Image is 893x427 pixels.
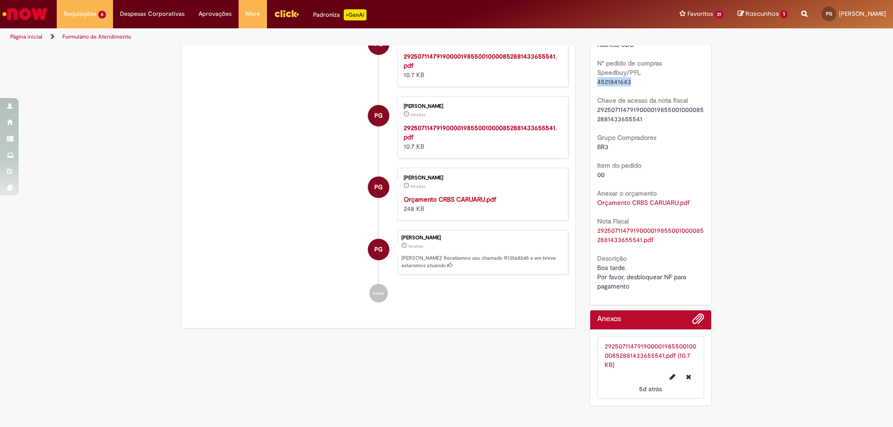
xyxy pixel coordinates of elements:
[404,124,557,141] a: 29250711479190000198550010000852881433655541.pdf
[597,78,631,86] span: 4521841643
[10,33,42,40] a: Página inicial
[664,369,681,384] button: Editar nome de arquivo 29250711479190000198550010000852881433655541.pdf
[605,342,696,369] a: 29250711479190000198550010000852881433655541.pdf (10.7 KB)
[411,40,426,46] span: 5d atrás
[1,5,49,23] img: ServiceNow
[246,9,260,19] span: More
[404,195,559,213] div: 248 KB
[404,52,557,70] a: 29250711479190000198550010000852881433655541.pdf
[738,10,787,19] a: Rascunhos
[715,11,724,19] span: 21
[411,112,426,118] span: 5d atrás
[411,112,426,118] time: 25/09/2025 17:25:27
[687,9,713,19] span: Favoritos
[692,313,704,329] button: Adicionar anexos
[374,176,383,198] span: PG
[62,33,131,40] a: Formulário de Atendimento
[597,171,605,179] span: 00
[7,28,588,46] ul: Trilhas de página
[368,105,389,126] div: Pedro Paulo Silva Guedes
[597,143,608,151] span: BR3
[404,175,559,181] div: [PERSON_NAME]
[404,123,559,151] div: 10.7 KB
[597,161,641,170] b: Item do pedido
[597,40,634,49] span: Fabrica/CDD
[98,11,106,19] span: 6
[368,177,389,198] div: Pedro Paulo Silva Guedes
[780,10,787,19] span: 1
[639,385,662,393] span: 5d atrás
[839,10,886,18] span: [PERSON_NAME]
[64,9,96,19] span: Requisições
[401,235,563,241] div: [PERSON_NAME]
[597,96,688,105] b: Chave de acesso da nota fiscal
[680,369,697,384] button: Excluir 29250711479190000198550010000852881433655541.pdf
[374,238,383,261] span: PG
[826,11,832,17] span: PG
[368,239,389,260] div: Pedro Paulo Silva Guedes
[597,217,629,225] b: Nota Fiscal
[199,9,232,19] span: Aprovações
[597,133,656,142] b: Grupo Compradores
[411,40,426,46] time: 25/09/2025 17:28:23
[408,243,423,249] time: 25/09/2025 17:28:24
[411,184,426,189] span: 5d atrás
[404,195,496,204] a: Orçamento CRBS CARUARU.pdf
[408,243,423,249] span: 5d atrás
[344,9,367,20] p: +GenAi
[639,385,662,393] time: 25/09/2025 17:28:23
[597,189,657,197] b: Anexar o orçamento
[597,263,688,290] span: Boa tarde. Por favor, desbloquear NF para pagamento
[746,9,779,18] span: Rascunhos
[411,184,426,189] time: 25/09/2025 17:25:17
[274,7,299,20] img: click_logo_yellow_360x200.png
[313,9,367,20] div: Padroniza
[597,315,621,323] h2: Anexos
[120,9,185,19] span: Despesas Corporativas
[597,59,662,77] b: N° pedido de compras Speedbuy/PFL
[404,104,559,109] div: [PERSON_NAME]
[374,105,383,127] span: PG
[404,52,559,79] div: 10.7 KB
[401,255,563,269] p: [PERSON_NAME]! Recebemos seu chamado R13568245 e em breve estaremos atuando.
[597,226,704,244] a: Download de 29250711479190000198550010000852881433655541.pdf
[597,254,626,263] b: Descrição
[597,105,704,123] span: 29250711479190000198550010000852881433655541
[189,230,568,275] li: Pedro Paulo Silva Guedes
[597,198,690,207] a: Download de Orçamento CRBS CARUARU.pdf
